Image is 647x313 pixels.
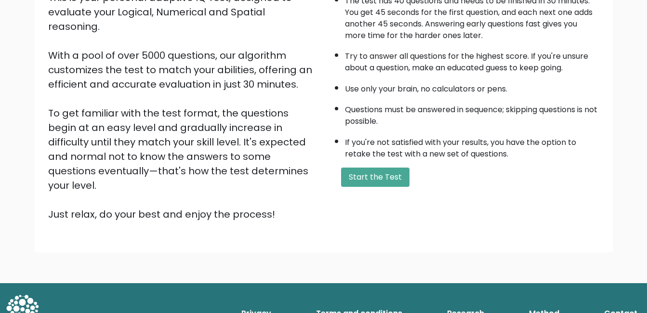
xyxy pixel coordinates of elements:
[345,46,599,74] li: Try to answer all questions for the highest score. If you're unsure about a question, make an edu...
[345,99,599,127] li: Questions must be answered in sequence; skipping questions is not possible.
[341,168,409,187] button: Start the Test
[345,132,599,160] li: If you're not satisfied with your results, you have the option to retake the test with a new set ...
[345,78,599,95] li: Use only your brain, no calculators or pens.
